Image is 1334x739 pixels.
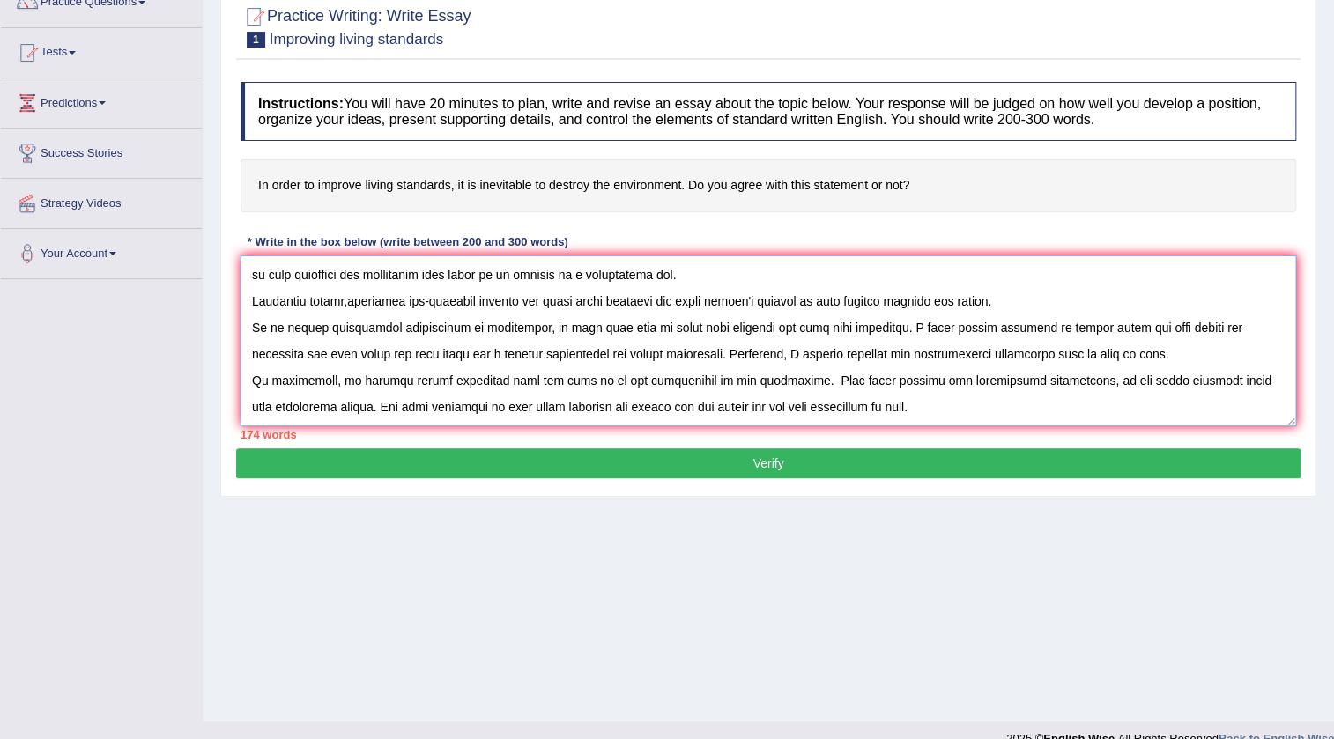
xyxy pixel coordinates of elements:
small: Improving living standards [270,31,443,48]
a: Tests [1,28,202,72]
div: * Write in the box below (write between 200 and 300 words) [241,234,574,251]
a: Your Account [1,229,202,273]
span: 1 [247,32,265,48]
button: Verify [236,448,1301,478]
div: 174 words [241,426,1296,443]
h4: You will have 20 minutes to plan, write and revise an essay about the topic below. Your response ... [241,82,1296,141]
a: Strategy Videos [1,179,202,223]
b: Instructions: [258,96,344,111]
h2: Practice Writing: Write Essay [241,4,471,48]
a: Predictions [1,78,202,122]
h4: In order to improve living standards, it is inevitable to destroy the environment. Do you agree w... [241,159,1296,212]
a: Success Stories [1,129,202,173]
